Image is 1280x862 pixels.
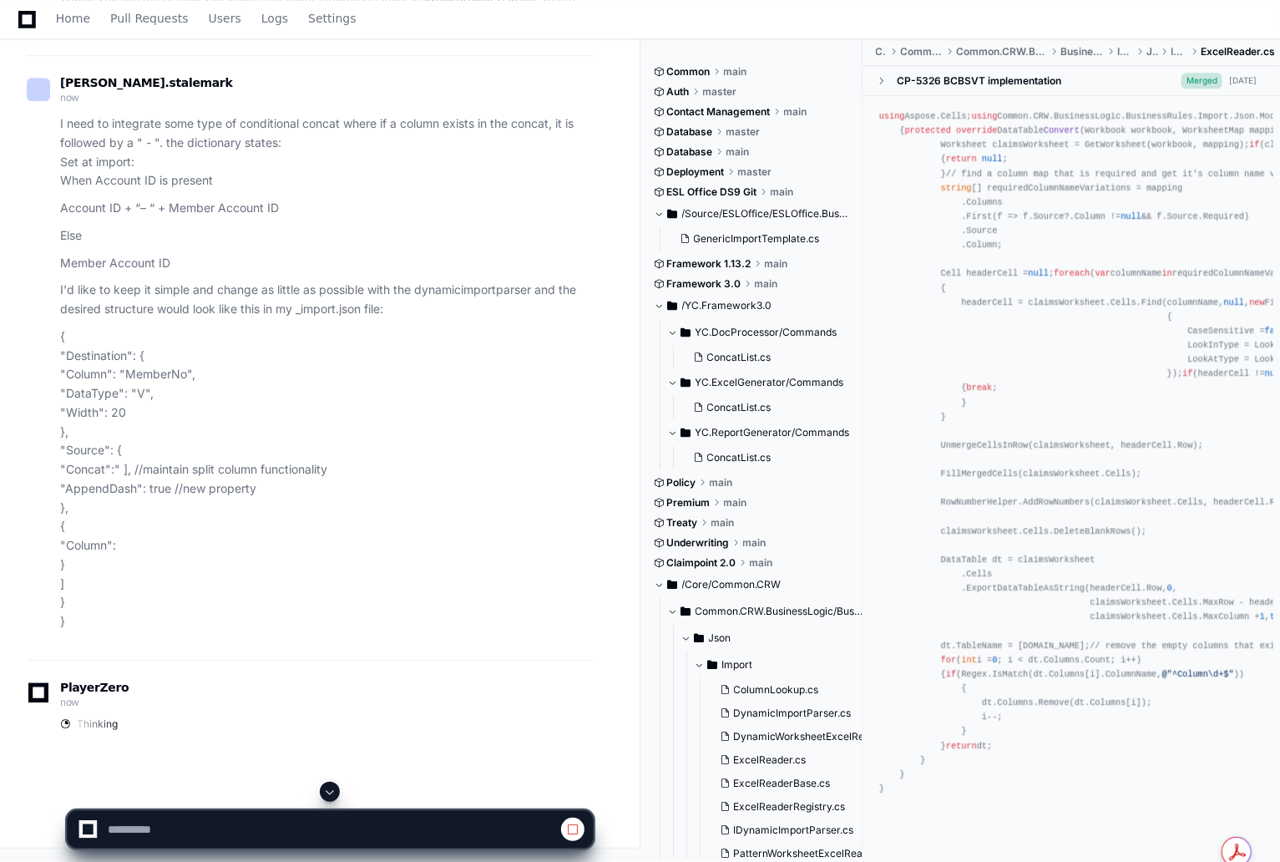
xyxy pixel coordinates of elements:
[710,476,733,489] span: main
[734,707,852,720] span: DynamicImportParser.cs
[60,281,593,319] p: I'd like to keep it simple and change as little as possible with the dynamicimportparser and the ...
[755,277,778,291] span: main
[904,125,950,135] span: protected
[765,257,788,271] span: main
[56,13,90,23] span: Home
[946,740,977,750] span: return
[707,451,772,464] span: ConcatList.cs
[784,105,807,119] span: main
[667,277,741,291] span: Framework 3.0
[734,730,899,743] span: DynamicWorksheetExcelReader.cs
[714,748,893,772] button: ExcelReader.cs
[667,145,713,159] span: Database
[714,702,893,725] button: DynamicImportParser.cs
[722,658,753,672] span: Import
[898,74,1062,87] div: CP-5326 BCBSVT implementation
[667,536,730,550] span: Underwriting
[1182,368,1192,378] span: if
[724,65,747,79] span: main
[60,114,593,190] p: I need to integrate some type of conditional concat where if a column exists in the concat, it is...
[77,717,118,731] span: Thinking
[734,683,819,697] span: ColumnLookup.cs
[667,516,698,530] span: Treaty
[1260,611,1265,621] span: 1
[654,200,850,227] button: /Source/ESLOffice/ESLOffice.BusinessLogic/Claims/Import
[1060,45,1103,58] span: BusinessRules
[680,625,877,652] button: Json
[734,753,807,767] span: ExcelReader.cs
[961,655,976,665] span: int
[726,125,761,139] span: master
[680,322,691,342] svg: Directory
[879,109,1263,796] div: Aspose.Cells; Common.CRW.BusinessLogic.BusinessRules.Import.Json.Models; [DOMAIN_NAME]; System.Li...
[1162,268,1172,278] span: in
[738,165,772,179] span: master
[680,373,691,393] svg: Directory
[946,154,977,164] span: return
[667,369,850,396] button: YC.ExcelGenerator/Commands
[60,226,593,246] p: Else
[680,423,691,443] svg: Directory
[308,13,356,23] span: Settings
[879,111,905,121] span: using
[972,111,998,121] span: using
[110,13,188,23] span: Pull Requests
[667,296,677,316] svg: Directory
[654,292,850,319] button: /YC.Framework3.0
[60,199,593,218] p: Account ID + “– “ + Member Account ID
[696,426,850,439] span: YC.ReportGenerator/Commands
[60,696,79,708] span: now
[687,396,840,419] button: ConcatList.cs
[667,65,711,79] span: Common
[682,207,850,221] span: /Source/ESLOffice/ESLOffice.BusinessLogic/Claims/Import
[694,232,820,246] span: GenericImportTemplate.cs
[667,165,725,179] span: Deployment
[1201,45,1275,58] span: ExcelReader.cs
[1028,268,1049,278] span: null
[941,183,972,193] span: string
[771,185,794,199] span: main
[726,145,750,159] span: main
[900,45,943,58] span: Common.CRW
[992,655,997,665] span: 0
[687,346,840,369] button: ConcatList.cs
[1117,45,1133,58] span: Import
[60,254,593,273] p: Member Account ID
[750,556,773,570] span: main
[1044,125,1080,135] span: Convert
[707,351,772,364] span: ConcatList.cs
[682,299,772,312] span: /YC.Framework3.0
[667,476,696,489] span: Policy
[60,91,79,104] span: now
[667,419,850,446] button: YC.ReportGenerator/Commands
[1121,211,1141,221] span: null
[1095,268,1110,278] span: var
[694,628,704,648] svg: Directory
[667,319,850,346] button: YC.DocProcessor/Commands
[1223,297,1244,307] span: null
[1229,74,1257,87] div: [DATE]
[667,575,677,595] svg: Directory
[667,204,677,224] svg: Directory
[1162,669,1234,679] span: @"^Column\d+$"
[734,777,831,790] span: ExcelReaderBase.cs
[209,13,241,23] span: Users
[694,652,890,678] button: Import
[714,772,893,795] button: ExcelReaderBase.cs
[654,571,850,598] button: /Core/Common.CRW
[703,85,737,99] span: master
[1054,268,1090,278] span: foreach
[696,376,844,389] span: YC.ExcelGenerator/Commands
[714,678,893,702] button: ColumnLookup.cs
[711,516,735,530] span: main
[714,725,893,748] button: DynamicWorksheetExcelReader.cs
[667,257,751,271] span: Framework 1.13.2
[707,655,717,675] svg: Directory
[667,125,713,139] span: Database
[667,598,863,625] button: Common.CRW.BusinessLogic/BusinessRules/Import
[60,327,593,631] p: { "Destination": { "Column": "MemberNo", "DataType": "V", "Width": 20 }, "Source": { "Concat": " ...
[60,682,129,692] span: PlayerZero
[966,383,992,393] span: break
[696,326,837,339] span: YC.DocProcessor/Commands
[1181,73,1222,89] span: Merged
